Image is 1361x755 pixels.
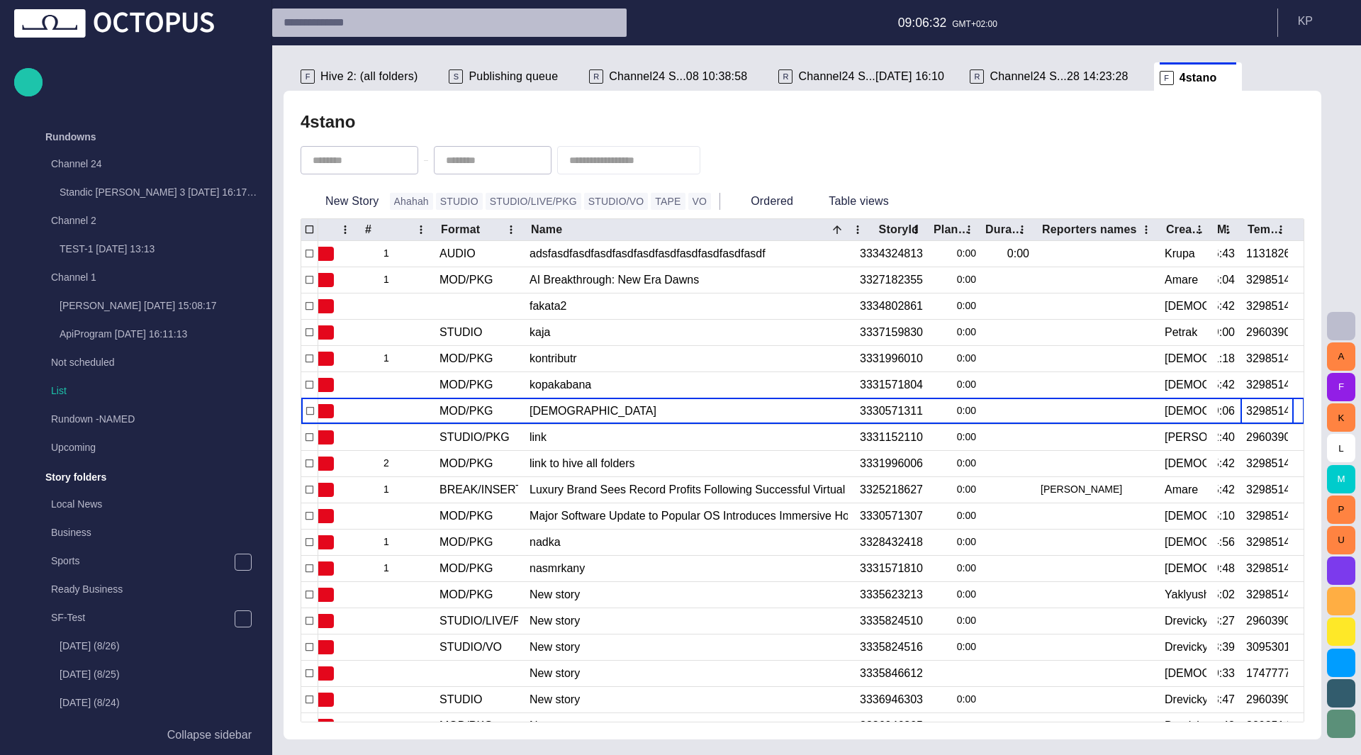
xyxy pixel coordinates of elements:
[1165,298,1206,314] div: Vedra
[1246,430,1288,445] div: 2960390588
[1165,508,1206,524] div: Vedra
[860,246,923,262] div: 3334324813
[970,69,984,84] p: R
[530,451,848,476] div: link to hive all folders
[1042,223,1137,237] div: Reporters names
[1218,692,1235,708] div: 8/18 08:47
[860,430,923,445] div: 3331152110
[364,477,428,503] div: 1
[1165,430,1206,445] div: Vasyliev
[860,351,923,367] div: 3331996010
[23,491,257,520] div: Local News
[60,185,257,199] p: Standic [PERSON_NAME] 3 [DATE] 16:17:17
[45,470,106,484] p: Story folders
[1218,272,1235,288] div: 8/18 16:04
[1327,434,1355,462] button: L
[1298,13,1313,30] p: K P
[31,179,257,208] div: Standic [PERSON_NAME] 3 [DATE] 16:17:17
[934,293,976,319] div: 0:00
[530,241,848,267] div: adsfasdfasdfasdfasdfasdfasdfasdfasdfasdfasdf
[364,346,428,371] div: 1
[934,398,976,424] div: 0:00
[60,242,257,256] p: TEST-1 [DATE] 13:13
[804,189,914,214] button: Table views
[827,220,847,240] button: Sort
[934,223,972,237] div: Plan dur
[439,482,518,498] div: BREAK/INSERT/PKG
[439,587,493,603] div: MOD/PKG
[31,661,257,690] div: [DATE] (8/25)
[860,692,923,708] div: 3336946303
[60,667,257,681] p: [DATE] (8/25)
[530,320,848,345] div: kaja
[1246,298,1288,314] div: 3298514337
[51,554,234,568] p: Sports
[1218,587,1235,603] div: 8/11 15:02
[23,378,257,406] div: List
[1165,587,1206,603] div: Yaklyushyn
[1246,508,1288,524] div: 3298514337
[439,692,482,708] div: STUDIO
[439,456,493,471] div: MOD/PKG
[1287,9,1352,34] button: KP
[906,220,926,240] button: StoryId column menu
[439,403,493,419] div: MOD/PKG
[439,377,493,393] div: MOD/PKG
[934,582,976,608] div: 0:00
[530,503,848,529] div: Major Software Update to Popular OS Introduces Immersive Holographic Interface
[530,267,848,293] div: AI Breakthrough: New Era Dawns
[1248,223,1287,237] div: Template
[1217,223,1231,237] div: Modified
[879,223,919,237] div: StoryId
[860,587,923,603] div: 3335623213
[60,327,257,341] p: ApiProgram [DATE] 16:11:13
[51,582,257,596] p: Ready Business
[860,456,923,471] div: 3331996006
[651,193,685,210] button: TAPE
[390,193,433,210] button: Ahahah
[31,321,257,349] div: ApiProgram [DATE] 16:11:13
[1007,246,1029,262] div: 0:00
[1218,535,1235,550] div: 7/22 14:56
[1246,377,1288,393] div: 3298514337
[51,384,257,398] p: List
[51,157,229,171] p: Channel 24
[1246,456,1288,471] div: 3298514337
[1165,325,1197,340] div: Petrak
[934,530,976,555] div: 0:00
[934,477,976,503] div: 0:00
[530,556,848,581] div: nasmrkany
[1246,272,1288,288] div: 3298514337
[1218,351,1235,367] div: 7/25 11:18
[530,398,848,424] div: kurata
[439,561,493,576] div: MOD/PKG
[583,62,773,91] div: RChannel24 S...08 10:38:58
[51,355,229,369] p: Not scheduled
[934,372,976,398] div: 0:00
[898,13,947,32] p: 09:06:32
[23,576,257,605] div: Ready Business
[952,18,997,30] p: GMT+02:00
[1165,272,1198,288] div: Amare
[411,220,431,240] button: # column menu
[1246,561,1288,576] div: 3298514337
[45,130,96,144] p: Rundowns
[1166,223,1206,237] div: Created by
[1246,351,1288,367] div: 3298514337
[1327,403,1355,432] button: K
[934,503,976,529] div: 0:00
[320,69,418,84] span: Hive 2: (all folders)
[1180,71,1217,85] span: 4stano
[1246,535,1288,550] div: 3298514337
[778,69,792,84] p: R
[1165,403,1206,419] div: Vedra
[14,721,257,749] button: Collapse sidebar
[934,608,976,634] div: 0:00
[443,62,583,91] div: SPublishing queue
[295,62,443,91] div: FHive 2: (all folders)
[1218,508,1235,524] div: 7/18 15:10
[364,451,428,476] div: 2
[31,293,257,321] div: [PERSON_NAME] [DATE] 15:08:17
[860,272,923,288] div: 3327182355
[1271,220,1291,240] button: Template column menu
